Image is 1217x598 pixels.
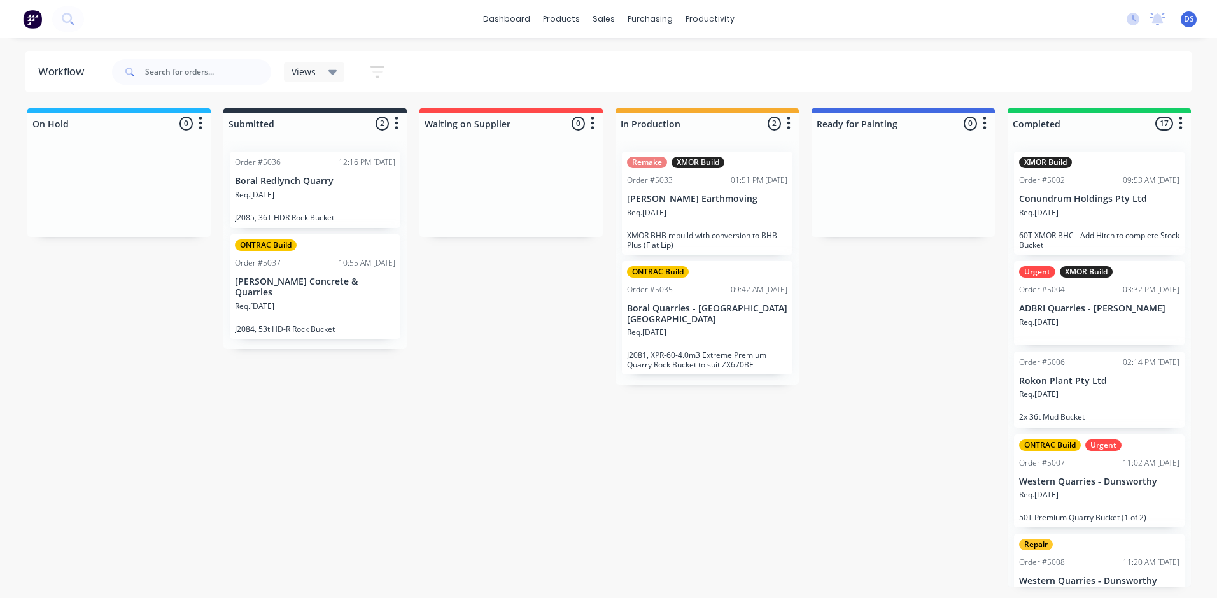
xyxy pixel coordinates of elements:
p: 2x 36t Mud Bucket [1019,412,1179,422]
div: Order #5037 [235,257,281,269]
p: 60T XMOR BHC - Add Hitch to complete Stock Bucket [1019,231,1179,250]
p: J2081, XPR-60-4.0m3 Extreme Premium Quarry Rock Bucket to suit ZX670BE [627,350,787,369]
div: Order #5002 [1019,174,1065,186]
div: ONTRAC BuildUrgentOrder #500711:02 AM [DATE]Western Quarries - DunsworthyReq.[DATE]50T Premium Qu... [1014,434,1185,528]
div: 09:42 AM [DATE] [731,284,787,295]
p: Rokon Plant Pty Ltd [1019,376,1179,387]
p: XMOR BHB rebuild with conversion to BHB-Plus (Flat Lip) [627,231,787,250]
p: Boral Quarries - [GEOGRAPHIC_DATA] [GEOGRAPHIC_DATA] [627,303,787,325]
p: 50T Premium Quarry Bucket (1 of 2) [1019,513,1179,522]
img: Factory [23,10,42,29]
div: purchasing [621,10,679,29]
div: Order #5006 [1019,357,1065,368]
span: Views [292,65,316,78]
div: productivity [679,10,741,29]
div: 02:14 PM [DATE] [1123,357,1179,368]
div: 01:51 PM [DATE] [731,174,787,186]
div: Order #5007 [1019,457,1065,469]
div: ONTRAC Build [1019,439,1081,451]
div: RemakeXMOR BuildOrder #503301:51 PM [DATE][PERSON_NAME] EarthmovingReq.[DATE]XMOR BHB rebuild wit... [622,152,792,255]
p: Conundrum Holdings Pty Ltd [1019,194,1179,204]
input: Search for orders... [145,59,271,85]
div: Remake [627,157,667,168]
p: J2085, 36T HDR Rock Bucket [235,213,395,222]
div: UrgentXMOR BuildOrder #500403:32 PM [DATE]ADBRI Quarries - [PERSON_NAME]Req.[DATE] [1014,261,1185,345]
p: Req. [DATE] [1019,388,1059,400]
div: XMOR Build [1019,157,1072,168]
div: Order #5033 [627,174,673,186]
div: XMOR Build [672,157,724,168]
div: Order #5036 [235,157,281,168]
p: J2084, 53t HD-R Rock Bucket [235,324,395,334]
p: Boral Redlynch Quarry [235,176,395,187]
p: Req. [DATE] [1019,207,1059,218]
div: XMOR BuildOrder #500209:53 AM [DATE]Conundrum Holdings Pty LtdReq.[DATE]60T XMOR BHC - Add Hitch ... [1014,152,1185,255]
p: [PERSON_NAME] Earthmoving [627,194,787,204]
div: Workflow [38,64,90,80]
span: DS [1184,13,1194,25]
p: Western Quarries - Dunsworthy [1019,576,1179,587]
div: 03:32 PM [DATE] [1123,284,1179,295]
p: Req. [DATE] [627,327,666,338]
div: Order #503612:16 PM [DATE]Boral Redlynch QuarryReq.[DATE]J2085, 36T HDR Rock Bucket [230,152,400,228]
div: Urgent [1085,439,1122,451]
p: Req. [DATE] [235,189,274,201]
p: Req. [DATE] [1019,489,1059,501]
div: ONTRAC BuildOrder #503710:55 AM [DATE][PERSON_NAME] Concrete & QuarriesReq.[DATE]J2084, 53t HD-R ... [230,234,400,339]
a: dashboard [477,10,537,29]
div: Repair [1019,539,1053,550]
div: products [537,10,586,29]
div: 10:55 AM [DATE] [339,257,395,269]
div: 11:20 AM [DATE] [1123,557,1179,568]
div: 11:02 AM [DATE] [1123,457,1179,469]
div: ONTRAC Build [235,239,297,251]
div: Order #5008 [1019,557,1065,568]
p: Req. [DATE] [235,301,274,312]
div: Order #500602:14 PM [DATE]Rokon Plant Pty LtdReq.[DATE]2x 36t Mud Bucket [1014,352,1185,428]
div: sales [586,10,621,29]
div: Urgent [1019,266,1055,278]
div: Order #5004 [1019,284,1065,295]
p: Western Quarries - Dunsworthy [1019,476,1179,487]
div: 12:16 PM [DATE] [339,157,395,168]
div: ONTRAC Build [627,266,689,278]
p: [PERSON_NAME] Concrete & Quarries [235,276,395,298]
p: Req. [DATE] [627,207,666,218]
div: XMOR Build [1060,266,1113,278]
p: ADBRI Quarries - [PERSON_NAME] [1019,303,1179,314]
div: 09:53 AM [DATE] [1123,174,1179,186]
div: Order #5035 [627,284,673,295]
p: Req. [DATE] [1019,317,1059,328]
div: ONTRAC BuildOrder #503509:42 AM [DATE]Boral Quarries - [GEOGRAPHIC_DATA] [GEOGRAPHIC_DATA]Req.[DA... [622,261,792,375]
